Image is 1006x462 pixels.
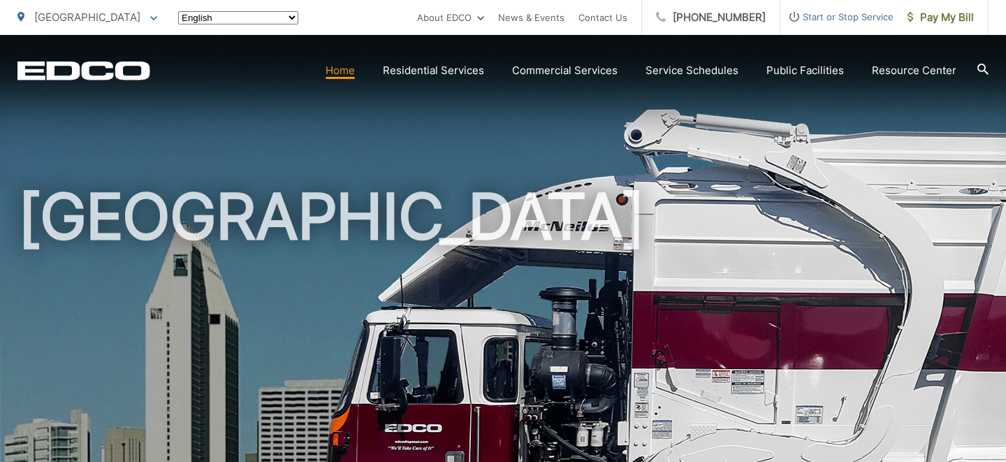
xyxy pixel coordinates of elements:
[907,9,974,26] span: Pay My Bill
[326,62,355,79] a: Home
[498,9,564,26] a: News & Events
[417,9,484,26] a: About EDCO
[34,10,140,24] span: [GEOGRAPHIC_DATA]
[646,62,738,79] a: Service Schedules
[766,62,844,79] a: Public Facilities
[17,61,150,80] a: EDCD logo. Return to the homepage.
[383,62,484,79] a: Residential Services
[178,11,298,24] select: Select a language
[512,62,618,79] a: Commercial Services
[578,9,627,26] a: Contact Us
[872,62,956,79] a: Resource Center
